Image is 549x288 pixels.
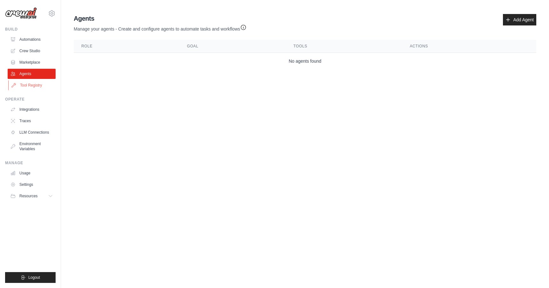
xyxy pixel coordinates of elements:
[5,27,56,32] div: Build
[8,69,56,79] a: Agents
[8,139,56,154] a: Environment Variables
[503,14,536,25] a: Add Agent
[5,97,56,102] div: Operate
[8,80,56,90] a: Tool Registry
[19,193,37,199] span: Resources
[74,53,536,70] td: No agents found
[5,160,56,165] div: Manage
[8,57,56,67] a: Marketplace
[74,23,247,32] p: Manage your agents - Create and configure agents to automate tasks and workflows
[8,34,56,45] a: Automations
[74,40,179,53] th: Role
[5,7,37,19] img: Logo
[28,275,40,280] span: Logout
[74,14,247,23] h2: Agents
[8,46,56,56] a: Crew Studio
[8,116,56,126] a: Traces
[286,40,402,53] th: Tools
[179,40,286,53] th: Goal
[402,40,536,53] th: Actions
[8,168,56,178] a: Usage
[8,191,56,201] button: Resources
[8,127,56,137] a: LLM Connections
[8,104,56,115] a: Integrations
[5,272,56,283] button: Logout
[8,179,56,190] a: Settings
